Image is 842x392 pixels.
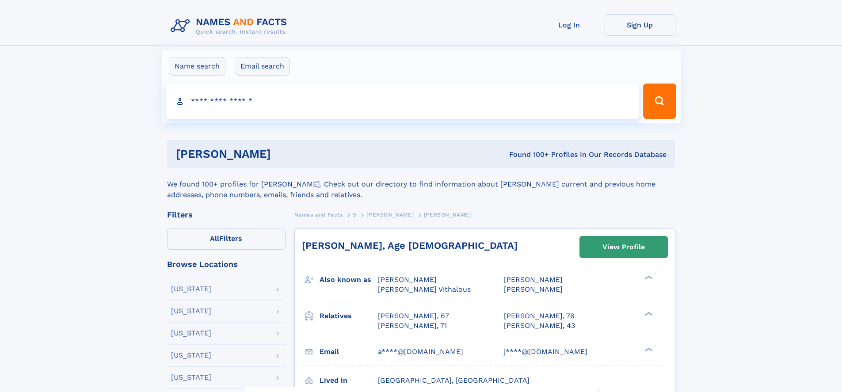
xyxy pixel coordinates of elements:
[167,14,294,38] img: Logo Names and Facts
[378,275,437,284] span: [PERSON_NAME]
[378,285,471,293] span: [PERSON_NAME] Vithalous
[210,234,219,243] span: All
[167,260,286,268] div: Browse Locations
[534,14,605,36] a: Log In
[504,321,575,331] a: [PERSON_NAME], 43
[320,344,378,359] h3: Email
[390,150,667,160] div: Found 100+ Profiles In Our Records Database
[320,373,378,388] h3: Lived in
[366,212,414,218] span: [PERSON_NAME]
[167,211,286,219] div: Filters
[167,228,286,250] label: Filters
[320,308,378,323] h3: Relatives
[366,209,414,220] a: [PERSON_NAME]
[171,285,211,293] div: [US_STATE]
[302,240,518,251] a: [PERSON_NAME], Age [DEMOGRAPHIC_DATA]
[580,236,667,258] a: View Profile
[294,209,343,220] a: Names and Facts
[602,237,645,257] div: View Profile
[353,209,357,220] a: S
[167,168,675,200] div: We found 100+ profiles for [PERSON_NAME]. Check out our directory to find information about [PERS...
[176,148,390,160] h1: [PERSON_NAME]
[424,212,471,218] span: [PERSON_NAME]
[643,346,653,352] div: ❯
[504,275,563,284] span: [PERSON_NAME]
[166,84,640,119] input: search input
[320,272,378,287] h3: Also known as
[643,275,653,281] div: ❯
[378,321,447,331] a: [PERSON_NAME], 71
[235,57,290,76] label: Email search
[643,311,653,316] div: ❯
[169,57,225,76] label: Name search
[378,311,449,321] a: [PERSON_NAME], 67
[504,285,563,293] span: [PERSON_NAME]
[605,14,675,36] a: Sign Up
[171,330,211,337] div: [US_STATE]
[643,84,676,119] button: Search Button
[171,374,211,381] div: [US_STATE]
[171,352,211,359] div: [US_STATE]
[504,311,575,321] a: [PERSON_NAME], 76
[171,308,211,315] div: [US_STATE]
[378,376,530,384] span: [GEOGRAPHIC_DATA], [GEOGRAPHIC_DATA]
[353,212,357,218] span: S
